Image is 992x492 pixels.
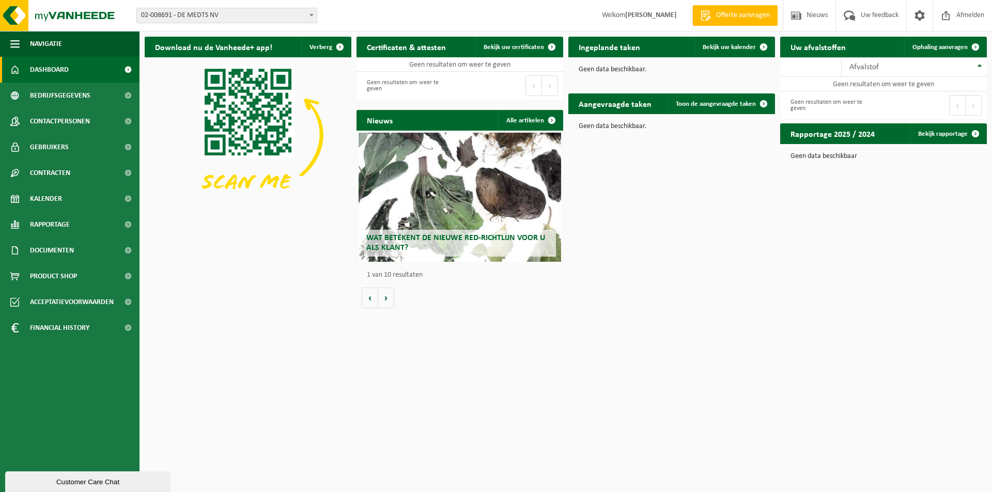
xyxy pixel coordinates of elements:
span: Gebruikers [30,134,69,160]
span: Bedrijfsgegevens [30,83,90,108]
span: Kalender [30,186,62,212]
button: Vorige [362,288,378,308]
span: Acceptatievoorwaarden [30,289,114,315]
span: Toon de aangevraagde taken [676,101,756,107]
button: Next [966,95,982,116]
span: Financial History [30,315,89,341]
span: Bekijk uw certificaten [484,44,544,51]
span: Contracten [30,160,70,186]
button: Next [542,75,558,96]
div: Geen resultaten om weer te geven [785,94,878,117]
span: Contactpersonen [30,108,90,134]
h2: Aangevraagde taken [568,93,662,114]
td: Geen resultaten om weer te geven [357,57,563,72]
span: 02-008691 - DE MEDTS NV [136,8,317,23]
span: Product Shop [30,263,77,289]
span: 02-008691 - DE MEDTS NV [137,8,317,23]
strong: [PERSON_NAME] [625,11,677,19]
h2: Uw afvalstoffen [780,37,856,57]
a: Bekijk rapportage [910,123,986,144]
span: Documenten [30,237,74,263]
p: Geen data beschikbaar. [579,66,765,73]
div: Geen resultaten om weer te geven [362,74,455,97]
p: Geen data beschikbaar. [579,123,765,130]
span: Rapportage [30,212,70,237]
a: Ophaling aanvragen [904,37,986,57]
button: Previous [525,75,542,96]
span: Wat betekent de nieuwe RED-richtlijn voor u als klant? [366,234,545,252]
span: Offerte aanvragen [714,10,772,21]
a: Bekijk uw kalender [694,37,774,57]
span: Afvalstof [849,63,879,71]
h2: Ingeplande taken [568,37,650,57]
a: Toon de aangevraagde taken [668,93,774,114]
a: Bekijk uw certificaten [475,37,562,57]
span: Dashboard [30,57,69,83]
a: Alle artikelen [498,110,562,131]
a: Wat betekent de nieuwe RED-richtlijn voor u als klant? [359,133,561,262]
h2: Nieuws [357,110,403,130]
td: Geen resultaten om weer te geven [780,77,987,91]
h2: Certificaten & attesten [357,37,456,57]
a: Offerte aanvragen [692,5,778,26]
h2: Download nu de Vanheede+ app! [145,37,283,57]
p: 1 van 10 resultaten [367,272,558,279]
span: Navigatie [30,31,62,57]
button: Previous [949,95,966,116]
span: Ophaling aanvragen [912,44,968,51]
p: Geen data beschikbaar [791,153,977,160]
img: Download de VHEPlus App [145,57,351,212]
span: Bekijk uw kalender [703,44,756,51]
iframe: chat widget [5,469,173,492]
span: Verberg [309,44,332,51]
button: Volgende [378,288,394,308]
h2: Rapportage 2025 / 2024 [780,123,885,144]
button: Verberg [301,37,350,57]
